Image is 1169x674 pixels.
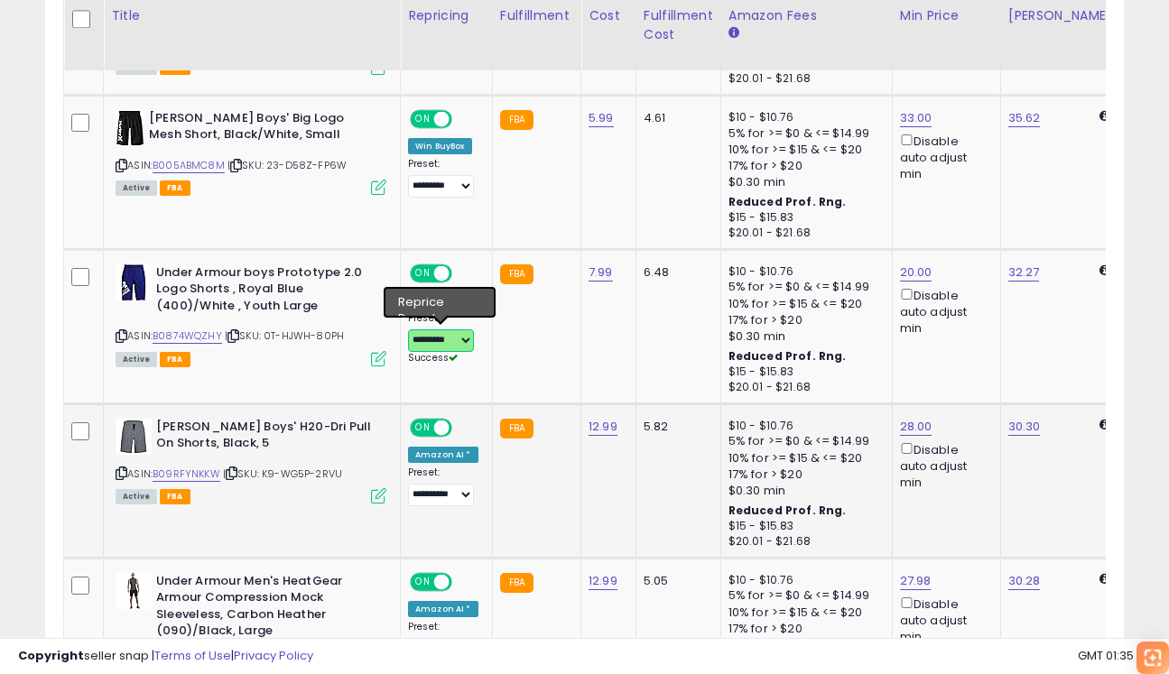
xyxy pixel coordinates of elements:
div: 17% for > $20 [728,312,878,328]
span: OFF [450,265,478,281]
a: 30.28 [1008,572,1041,590]
div: Fulfillment Cost [644,6,713,44]
img: 41rN4oj0gfL._SL40_.jpg [116,110,144,146]
span: ON [412,574,434,589]
b: Reduced Prof. Rng. [728,194,847,209]
div: Cost [589,6,628,25]
b: Reduced Prof. Rng. [728,348,847,364]
span: All listings currently available for purchase on Amazon [116,489,157,504]
div: Disable auto adjust min [900,131,987,183]
a: 7.99 [589,263,613,282]
span: | SKU: 23-D58Z-FP6W [227,158,347,172]
div: 6.48 [644,264,707,281]
small: FBA [500,110,533,130]
small: FBA [500,573,533,593]
div: 10% for >= $15 & <= $20 [728,296,878,312]
div: Amazon AI * [408,447,478,463]
div: $15 - $15.83 [728,210,878,226]
a: 12.99 [589,572,617,590]
div: 4.61 [644,110,707,126]
div: 5.05 [644,573,707,589]
span: | SKU: 0T-HJWH-80PH [225,328,344,343]
div: Repricing [408,6,485,25]
div: [PERSON_NAME] [1008,6,1116,25]
div: 5.82 [644,419,707,435]
a: 27.98 [900,572,932,590]
span: FBA [160,352,190,367]
div: $0.30 min [728,483,878,499]
a: 33.00 [900,109,932,127]
span: | SKU: K9-WG5P-2RVU [223,466,342,481]
span: Success [408,351,458,365]
div: $10 - $10.76 [728,419,878,434]
div: $20.01 - $21.68 [728,534,878,549]
a: 20.00 [900,263,932,282]
a: Terms of Use [154,647,231,664]
div: Title [111,6,393,25]
div: $10 - $10.76 [728,573,878,588]
div: 5% for >= $0 & <= $14.99 [728,433,878,449]
div: ASIN: [116,110,386,194]
span: All listings currently available for purchase on Amazon [116,352,157,367]
div: 5% for >= $0 & <= $14.99 [728,587,878,604]
div: $20.01 - $21.68 [728,380,878,395]
div: Disable auto adjust min [900,285,987,337]
div: $0.30 min [728,174,878,190]
span: ON [412,111,434,126]
div: 10% for >= $15 & <= $20 [728,142,878,158]
img: 418zQb6ZeLL._SL40_.jpg [116,264,152,300]
div: Disable auto adjust min [900,594,987,646]
div: Min Price [900,6,993,25]
div: 5% for >= $0 & <= $14.99 [728,125,878,142]
div: Amazon AI * [408,601,478,617]
div: 10% for >= $15 & <= $20 [728,450,878,466]
a: 28.00 [900,418,932,436]
b: Reduced Prof. Rng. [728,503,847,518]
div: Preset: [408,158,478,199]
span: 2025-08-10 01:35 GMT [1078,647,1151,664]
div: $20.01 - $21.68 [728,71,878,87]
a: 5.99 [589,109,614,127]
div: 17% for > $20 [728,466,878,483]
div: 5% for >= $0 & <= $14.99 [728,279,878,295]
b: [PERSON_NAME] Boys' Big Logo Mesh Short, Black/White, Small [149,110,368,148]
div: $15 - $15.83 [728,365,878,380]
a: 30.30 [1008,418,1041,436]
div: ASIN: [116,264,386,365]
b: [PERSON_NAME] Boys' H20-Dri Pull On Shorts, Black, 5 [156,419,376,457]
div: Amazon AI * [408,292,478,309]
span: FBA [160,489,190,504]
strong: Copyright [18,647,84,664]
img: 31zIeIxhowL._SL40_.jpg [116,573,152,609]
div: seller snap | | [18,648,313,665]
small: FBA [500,264,533,284]
div: Amazon Fees [728,6,885,25]
b: Under Armour boys Prototype 2.0 Logo Shorts , Royal Blue (400)/White , Youth Large [156,264,376,319]
a: 35.62 [1008,109,1041,127]
div: Fulfillment [500,6,573,25]
div: $10 - $10.76 [728,110,878,125]
div: 10% for >= $15 & <= $20 [728,605,878,621]
div: $10 - $10.76 [728,264,878,280]
div: Win BuyBox [408,138,472,154]
img: 419OgChSNmL._SL40_.jpg [116,419,152,455]
a: 32.27 [1008,263,1040,282]
a: B005ABMC8M [153,158,225,173]
small: FBA [500,419,533,439]
div: Preset: [408,312,478,365]
span: FBA [160,180,190,196]
div: $20.01 - $21.68 [728,226,878,241]
span: OFF [450,574,478,589]
a: Privacy Policy [234,647,313,664]
span: ON [412,420,434,435]
div: Preset: [408,466,478,507]
b: Under Armour Men's HeatGear Armour Compression Mock Sleeveless, Carbon Heather (090)/Black, Large [156,573,376,644]
div: ASIN: [116,419,386,503]
div: $15 - $15.83 [728,519,878,534]
small: Amazon Fees. [728,25,739,42]
span: OFF [450,111,478,126]
a: 12.99 [589,418,617,436]
div: Disable auto adjust min [900,439,987,492]
a: B09RFYNKKW [153,466,220,482]
a: B0874WQZHY [153,328,222,344]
